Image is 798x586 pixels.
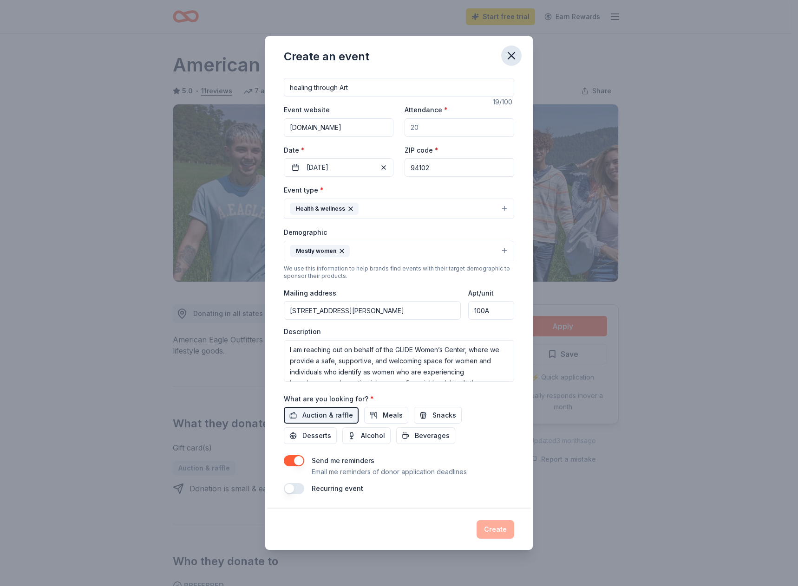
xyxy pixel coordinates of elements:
label: Demographic [284,228,327,237]
button: Auction & raffle [284,407,359,424]
input: 20 [405,118,514,137]
button: Beverages [396,427,455,444]
label: Event website [284,105,330,115]
label: Event type [284,186,324,195]
span: Meals [383,410,403,421]
label: What are you looking for? [284,394,374,404]
span: Snacks [432,410,456,421]
p: Email me reminders of donor application deadlines [312,466,467,477]
label: Mailing address [284,289,336,298]
div: We use this information to help brands find events with their target demographic to sponsor their... [284,265,514,280]
label: Date [284,146,393,155]
label: ZIP code [405,146,438,155]
div: Mostly women [290,245,350,257]
span: Auction & raffle [302,410,353,421]
div: Health & wellness [290,203,359,215]
div: 19 /100 [493,97,514,108]
label: Apt/unit [468,289,494,298]
button: Alcohol [342,427,391,444]
span: Desserts [302,430,331,441]
label: Send me reminders [312,457,374,464]
span: Alcohol [361,430,385,441]
input: Spring Fundraiser [284,78,514,97]
div: Create an event [284,49,369,64]
input: https://www... [284,118,393,137]
button: Mostly women [284,241,514,261]
textarea: I am reaching out on behalf of the GLIDE Women’s Center, where we provide a safe, supportive, and... [284,340,514,382]
label: Attendance [405,105,448,115]
input: 12345 (U.S. only) [405,158,514,177]
button: Snacks [414,407,462,424]
button: Meals [364,407,408,424]
button: Health & wellness [284,199,514,219]
button: [DATE] [284,158,393,177]
label: Recurring event [312,484,363,492]
input: Enter a US address [284,301,461,320]
span: Beverages [415,430,450,441]
input: # [468,301,514,320]
button: Desserts [284,427,337,444]
label: Description [284,327,321,336]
